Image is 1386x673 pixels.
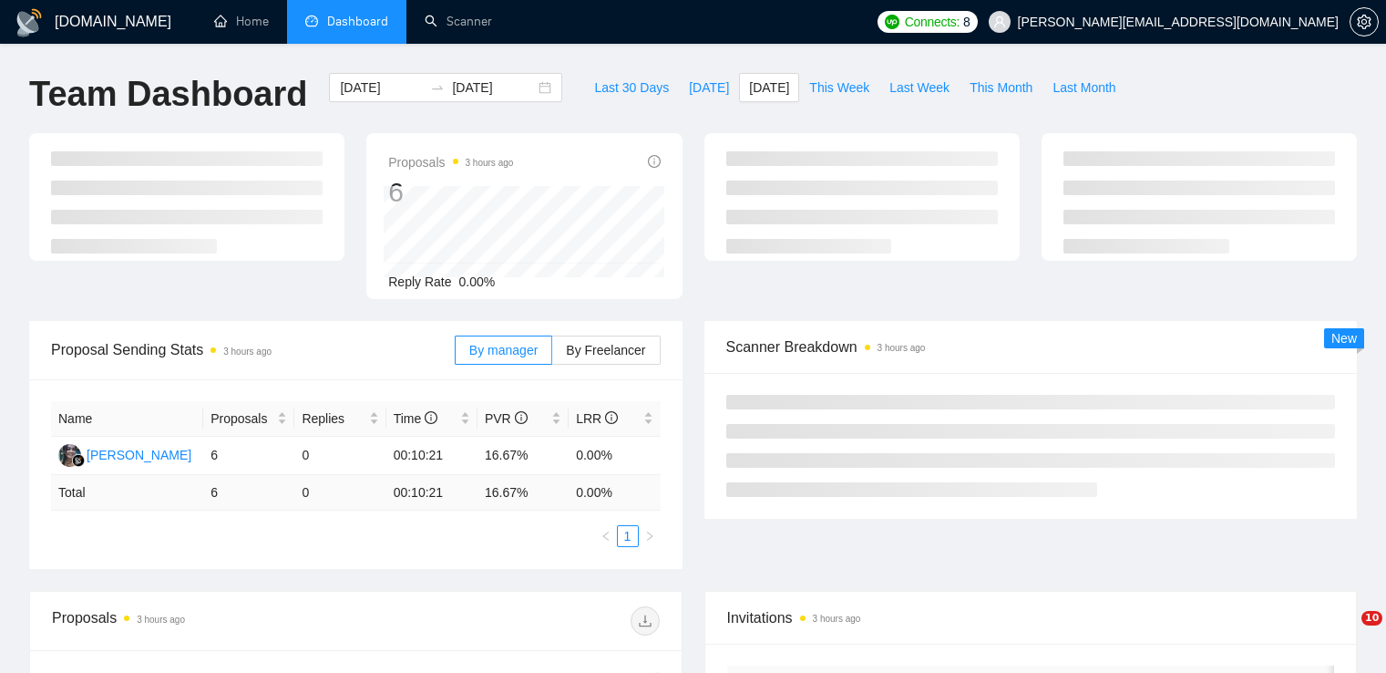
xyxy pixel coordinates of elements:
td: 6 [203,437,294,475]
th: Name [51,401,203,437]
h1: Team Dashboard [29,73,307,116]
li: 1 [617,525,639,547]
time: 3 hours ago [137,615,185,625]
span: This Week [809,78,869,98]
span: [DATE] [689,78,729,98]
a: RS[PERSON_NAME] [58,447,191,461]
td: 0.00% [569,437,660,475]
span: info-circle [425,411,437,424]
span: info-circle [605,411,618,424]
time: 3 hours ago [466,158,514,168]
span: 8 [963,12,970,32]
a: setting [1350,15,1379,29]
td: 0.00 % [569,475,660,511]
td: 16.67 % [477,475,569,511]
span: setting [1350,15,1378,29]
span: Proposal Sending Stats [51,338,455,361]
td: 0 [294,437,385,475]
span: Connects: [905,12,960,32]
time: 3 hours ago [813,614,861,624]
th: Replies [294,401,385,437]
th: Proposals [203,401,294,437]
span: Proposals [210,409,273,429]
span: Reply Rate [388,274,451,289]
span: Replies [302,409,364,429]
input: End date [452,78,535,98]
button: [DATE] [679,73,739,102]
img: upwork-logo.png [885,15,899,29]
span: This Month [970,78,1032,98]
div: Proposals [52,606,355,636]
img: gigradar-bm.png [72,454,85,467]
span: Time [394,411,437,426]
span: Invitations [727,606,1335,629]
span: swap-right [430,80,445,95]
span: left [601,531,611,542]
span: By Freelancer [566,343,645,357]
span: info-circle [515,411,528,424]
td: Total [51,475,203,511]
span: Proposals [388,151,513,173]
img: logo [15,8,44,37]
button: setting [1350,7,1379,36]
td: 00:10:21 [386,475,477,511]
span: Last Month [1052,78,1115,98]
button: right [639,525,661,547]
li: Previous Page [595,525,617,547]
span: right [644,531,655,542]
span: info-circle [648,155,661,168]
td: 00:10:21 [386,437,477,475]
td: 16.67% [477,437,569,475]
a: homeHome [214,14,269,29]
span: Scanner Breakdown [726,336,1336,358]
button: This Week [799,73,879,102]
li: Next Page [639,525,661,547]
div: [PERSON_NAME] [87,445,191,465]
span: New [1331,331,1357,346]
span: to [430,80,445,95]
button: left [595,525,617,547]
span: By manager [469,343,538,357]
span: [DATE] [749,78,789,98]
button: Last Week [879,73,960,102]
td: 6 [203,475,294,511]
button: [DATE] [739,73,799,102]
time: 3 hours ago [223,347,272,357]
button: Last Month [1042,73,1125,102]
time: 3 hours ago [878,343,926,353]
span: Last 30 Days [594,78,669,98]
span: PVR [485,411,528,426]
span: LRR [576,411,618,426]
iframe: Intercom live chat [1324,611,1368,655]
img: RS [58,444,81,467]
button: Last 30 Days [584,73,679,102]
div: 6 [388,175,513,210]
a: searchScanner [425,14,492,29]
span: Dashboard [327,14,388,29]
td: 0 [294,475,385,511]
span: 10 [1361,611,1382,626]
input: Start date [340,78,423,98]
button: This Month [960,73,1042,102]
span: Last Week [889,78,950,98]
span: dashboard [305,15,318,27]
span: 0.00% [459,274,496,289]
a: 1 [618,526,638,546]
span: user [993,16,1006,28]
